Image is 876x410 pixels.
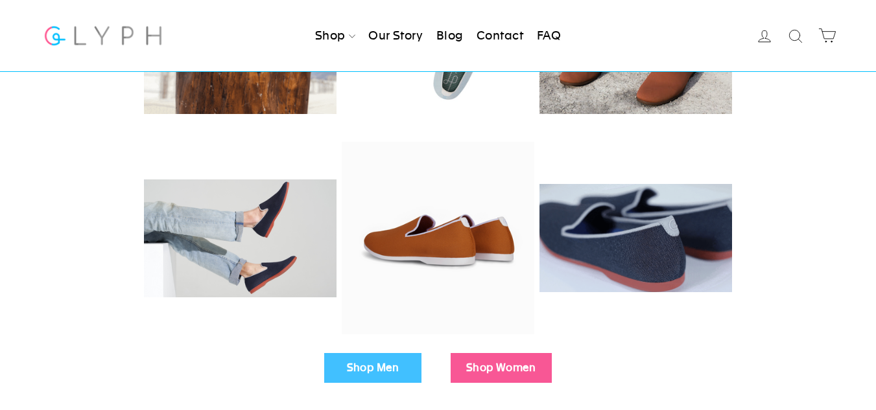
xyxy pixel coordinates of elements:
[310,21,566,50] ul: Primary
[471,21,528,50] a: Contact
[363,21,428,50] a: Our Story
[43,18,164,52] img: Glyph
[431,21,469,50] a: Blog
[324,353,421,383] a: Shop Men
[310,21,361,50] a: Shop
[532,21,566,50] a: FAQ
[858,149,876,261] iframe: Glyph - Referral program
[451,353,552,383] a: Shop Women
